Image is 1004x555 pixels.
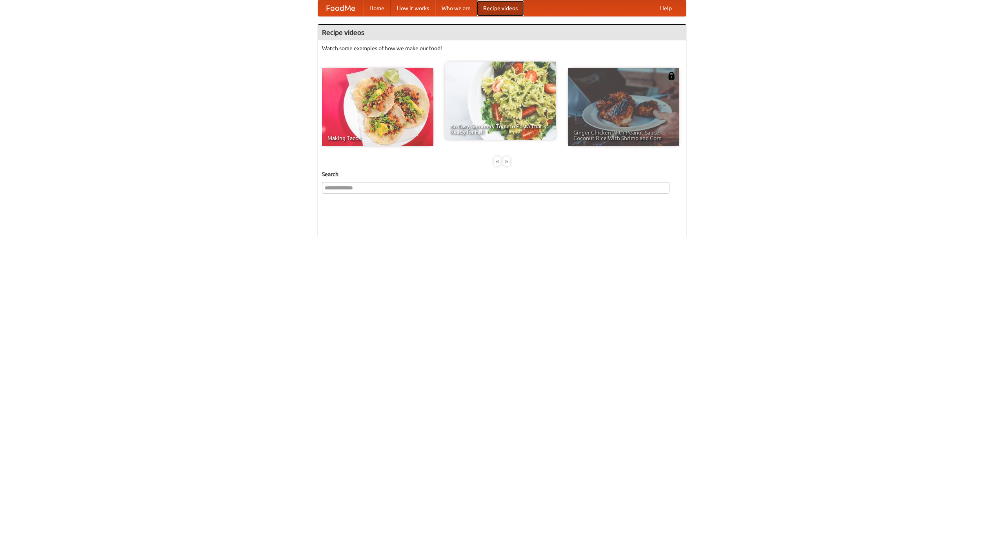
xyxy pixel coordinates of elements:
h5: Search [322,170,682,178]
span: An Easy, Summery Tomato Pasta That's Ready for Fall [450,124,551,135]
a: Recipe videos [477,0,524,16]
a: An Easy, Summery Tomato Pasta That's Ready for Fall [445,62,556,140]
a: Home [363,0,391,16]
span: Making Tacos [327,135,428,141]
a: Making Tacos [322,68,433,146]
div: » [503,156,510,166]
img: 483408.png [668,72,675,80]
a: Who we are [435,0,477,16]
a: Help [654,0,678,16]
p: Watch some examples of how we make our food! [322,44,682,52]
a: How it works [391,0,435,16]
h4: Recipe videos [318,25,686,40]
a: FoodMe [318,0,363,16]
div: « [494,156,501,166]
